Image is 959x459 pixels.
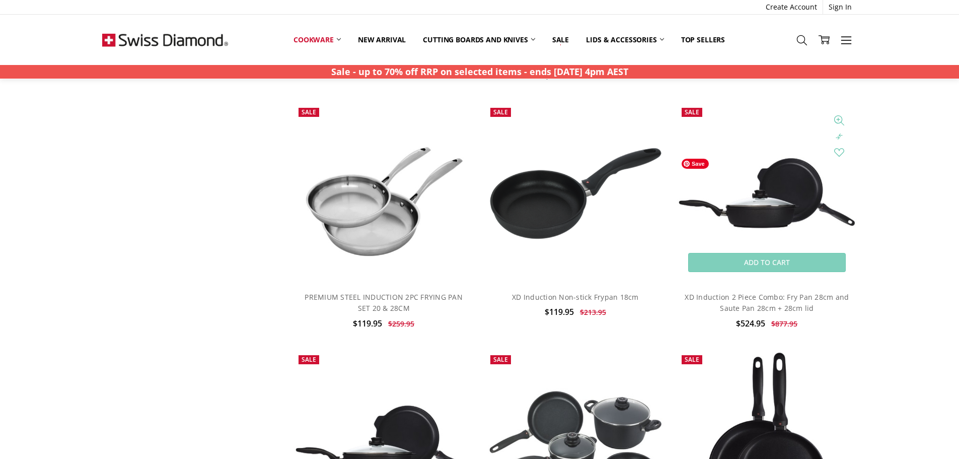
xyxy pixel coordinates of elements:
span: $659.95 [580,72,606,81]
span: Sale [685,355,699,364]
span: Sale [493,355,508,364]
a: Cookware [285,29,349,51]
a: PREMIUM STEEL INDUCTION 2PC FRYING PAN SET 20 & 28CM [305,292,463,313]
img: XD Induction 2 Piece Combo: Fry Pan 28cm and Saute Pan 28cm + 28cm lid [677,155,857,231]
a: New arrival [349,29,414,51]
a: XD Induction 2 Piece Combo: Fry Pan 28cm and Saute Pan 28cm + 28cm lid [685,292,849,313]
span: $877.95 [771,319,797,329]
span: Sale [302,108,316,116]
a: Sale [544,29,577,51]
span: $524.95 [736,318,765,329]
img: PREMIUM STEEL INDUCTION 2PC FRYING PAN SET 20 & 28CM [293,103,474,283]
span: $259.95 [388,319,414,329]
span: $119.95 [353,318,382,329]
a: Top Sellers [673,29,733,51]
span: Sale [302,355,316,364]
strong: Sale - up to 70% off RRP on selected items - ends [DATE] 4pm AEST [331,65,628,78]
a: XD Induction 2 Piece Combo: Fry Pan 28cm and Saute Pan 28cm + 28cm lid [677,103,857,283]
a: Cutting boards and knives [414,29,544,51]
a: XD Induction Non-stick Frypan 18cm [512,292,639,302]
span: Save [682,159,709,169]
span: $119.95 [545,306,574,317]
img: XD Induction Non-stick Frypan 18cm [485,143,666,244]
span: Sale [685,108,699,116]
a: XD Induction Non-stick Frypan 18cm [485,103,666,283]
span: Sale [493,108,508,116]
span: $329.95 [545,71,574,82]
span: $213.95 [580,307,606,317]
a: Lids & Accessories [577,29,672,51]
img: Free Shipping On Every Order [102,15,228,65]
a: Add to Cart [688,253,846,272]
